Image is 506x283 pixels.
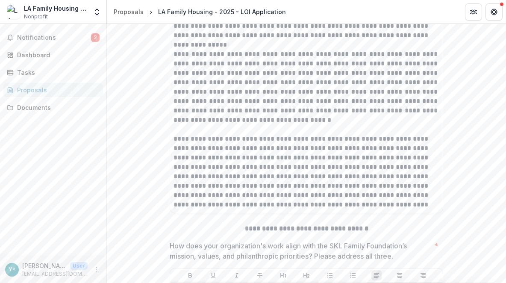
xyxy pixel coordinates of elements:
p: User [70,262,88,270]
button: Get Help [485,3,503,21]
nav: breadcrumb [110,6,289,18]
button: Strike [255,270,265,280]
div: LA Family Housing Corporation [24,4,88,13]
span: 2 [91,33,100,42]
button: Underline [208,270,218,280]
button: Heading 2 [301,270,312,280]
button: Align Left [371,270,382,280]
div: Dashboard [17,50,96,59]
div: Yarely Lopez <ylopez@lafh.org> <ylopez@lafh.org> [9,267,16,272]
p: [EMAIL_ADDRESS][DOMAIN_NAME] [22,270,88,278]
div: Proposals [17,85,96,94]
button: Partners [465,3,482,21]
a: Proposals [3,83,103,97]
div: Proposals [114,7,144,16]
div: LA Family Housing - 2025 - LOI Application [158,7,286,16]
button: Heading 1 [278,270,288,280]
span: Notifications [17,34,91,41]
span: Nonprofit [24,13,48,21]
button: Align Right [418,270,428,280]
button: Ordered List [348,270,358,280]
img: LA Family Housing Corporation [7,5,21,19]
button: Notifications2 [3,31,103,44]
button: Align Center [394,270,405,280]
p: How does your organization's work align with the SKL Family Foundation’s mission, values, and phi... [170,241,431,261]
div: Documents [17,103,96,112]
div: Tasks [17,68,96,77]
a: Tasks [3,65,103,80]
button: Bullet List [325,270,335,280]
button: More [91,265,101,275]
button: Open entity switcher [91,3,103,21]
a: Dashboard [3,48,103,62]
button: Italicize [232,270,242,280]
p: [PERSON_NAME] <[EMAIL_ADDRESS][DOMAIN_NAME]> <[EMAIL_ADDRESS][DOMAIN_NAME]> [22,261,67,270]
button: Bold [185,270,195,280]
a: Proposals [110,6,147,18]
a: Documents [3,100,103,115]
